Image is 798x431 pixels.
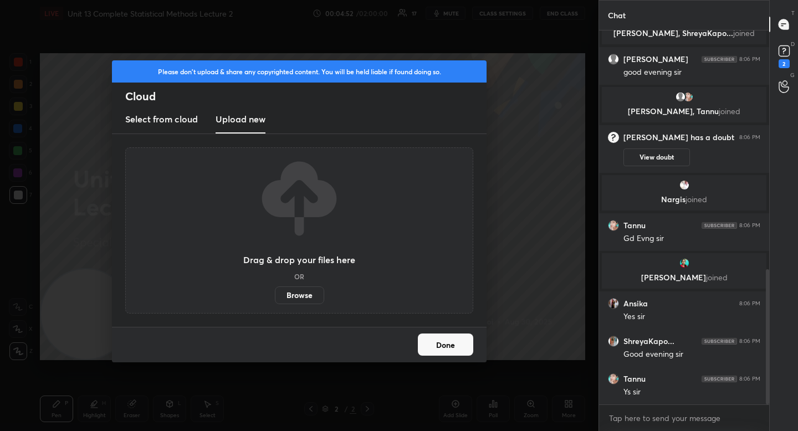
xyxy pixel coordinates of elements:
[739,338,760,345] div: 8:06 PM
[739,56,760,63] div: 8:06 PM
[125,89,487,104] h2: Cloud
[418,333,473,356] button: Done
[243,255,355,264] h3: Drag & drop your files here
[608,107,760,116] p: [PERSON_NAME], Tannu
[608,336,619,347] img: 0caaf0013fcd4b75822d4da8ae92b18b.jpg
[719,106,740,116] span: joined
[623,349,760,360] div: Good evening sir
[623,148,690,166] button: View doubt
[686,194,707,204] span: joined
[623,311,760,322] div: Yes sir
[623,374,646,384] h6: Tannu
[779,59,790,68] div: 2
[679,258,690,269] img: cfd11cc1e9d34196a3c80856a97fe88c.jpg
[599,30,769,404] div: grid
[739,222,760,229] div: 8:06 PM
[706,272,728,283] span: joined
[702,222,737,229] img: 4P8fHbbgJtejmAAAAAElFTkSuQmCC
[623,54,688,64] h6: [PERSON_NAME]
[608,273,760,282] p: [PERSON_NAME]
[623,233,760,244] div: Gd Evng sir
[702,338,737,345] img: 4P8fHbbgJtejmAAAAAElFTkSuQmCC
[599,1,635,30] p: Chat
[608,220,619,231] img: bda48cfc8d5c48859e9a62742aa92501.jpg
[623,220,646,230] h6: Tannu
[623,132,734,142] h6: [PERSON_NAME] has a doubt
[623,387,760,398] div: Ys sir
[608,195,760,204] p: Nargis
[623,299,648,309] h6: Ansika
[702,56,737,63] img: 4P8fHbbgJtejmAAAAAElFTkSuQmCC
[608,54,619,65] img: default.png
[675,91,686,102] img: default.png
[739,300,760,307] div: 8:06 PM
[733,28,755,38] span: joined
[791,40,795,48] p: D
[112,60,487,83] div: Please don't upload & share any copyrighted content. You will be held liable if found doing so.
[679,179,690,191] img: 3
[791,9,795,17] p: T
[294,273,304,280] h5: OR
[683,91,694,102] img: bda48cfc8d5c48859e9a62742aa92501.jpg
[623,336,674,346] h6: ShreyaKapo...
[702,376,737,382] img: 4P8fHbbgJtejmAAAAAElFTkSuQmCC
[623,67,760,78] div: good evening sir
[125,112,198,126] h3: Select from cloud
[739,376,760,382] div: 8:06 PM
[608,298,619,309] img: 3
[608,29,760,38] p: [PERSON_NAME], ShreyaKapo...
[216,112,265,126] h3: Upload new
[739,134,760,141] div: 8:06 PM
[790,71,795,79] p: G
[608,373,619,384] img: bda48cfc8d5c48859e9a62742aa92501.jpg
